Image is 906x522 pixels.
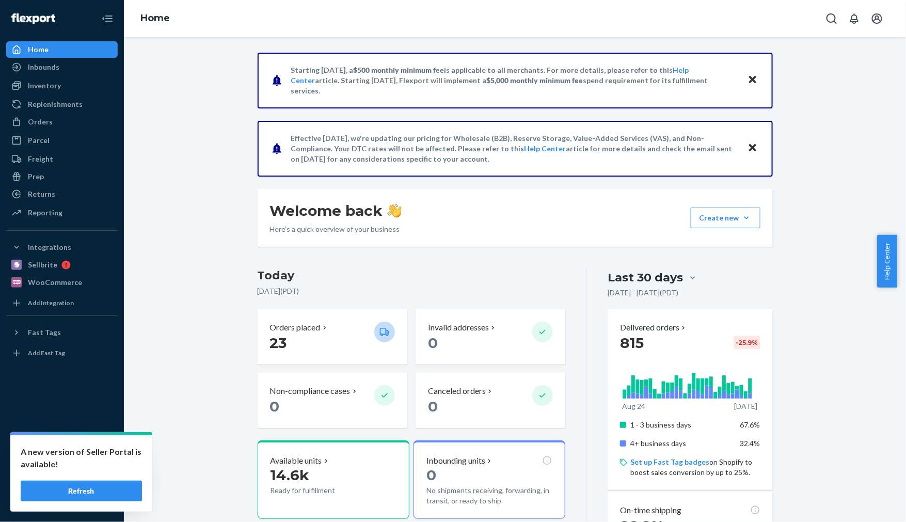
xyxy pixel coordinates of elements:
[140,12,170,24] a: Home
[21,446,142,470] p: A new version of Seller Portal is available!
[258,267,566,284] h3: Today
[426,485,552,506] p: No shipments receiving, forwarding, in transit, or ready to ship
[258,373,407,428] button: Non-compliance cases 0
[28,298,74,307] div: Add Integration
[734,401,757,412] p: [DATE]
[28,154,53,164] div: Freight
[867,8,887,29] button: Open account menu
[821,8,842,29] button: Open Search Box
[487,76,583,85] span: $5,000 monthly minimum fee
[258,309,407,365] button: Orders placed 23
[270,201,402,220] h1: Welcome back
[620,504,681,516] p: On-time shipping
[28,171,44,182] div: Prep
[11,13,55,24] img: Flexport logo
[270,224,402,234] p: Here’s a quick overview of your business
[6,204,118,221] a: Reporting
[426,455,485,467] p: Inbounding units
[21,481,142,501] button: Refresh
[271,455,322,467] p: Available units
[622,401,645,412] p: Aug 24
[291,133,738,164] p: Effective [DATE], we're updating our pricing for Wholesale (B2B), Reserve Storage, Value-Added Se...
[740,439,760,448] span: 32.4%
[6,274,118,291] a: WooCommerce
[291,65,738,96] p: Starting [DATE], a is applicable to all merchants. For more details, please refer to this article...
[6,324,118,341] button: Fast Tags
[28,277,82,288] div: WooCommerce
[630,438,732,449] p: 4+ business days
[426,466,436,484] span: 0
[428,334,438,352] span: 0
[6,295,118,311] a: Add Integration
[97,8,118,29] button: Close Navigation
[746,73,759,88] button: Close
[28,327,61,338] div: Fast Tags
[271,466,310,484] span: 14.6k
[6,151,118,167] a: Freight
[6,186,118,202] a: Returns
[416,309,565,365] button: Invalid addresses 0
[387,203,402,218] img: hand-wave emoji
[877,235,897,288] button: Help Center
[630,420,732,430] p: 1 - 3 business days
[6,96,118,113] a: Replenishments
[6,458,118,474] a: Talk to Support
[844,8,865,29] button: Open notifications
[28,99,83,109] div: Replenishments
[691,208,760,228] button: Create new
[270,385,351,397] p: Non-compliance cases
[428,398,438,415] span: 0
[28,189,55,199] div: Returns
[740,420,760,429] span: 67.6%
[270,322,321,334] p: Orders placed
[620,334,644,352] span: 815
[630,457,760,478] p: on Shopify to boost sales conversion by up to 25%.
[6,132,118,149] a: Parcel
[734,336,760,349] div: -25.9 %
[414,440,565,519] button: Inbounding units0No shipments receiving, forwarding, in transit, or ready to ship
[28,44,49,55] div: Home
[132,4,178,34] ol: breadcrumbs
[28,135,50,146] div: Parcel
[28,62,59,72] div: Inbounds
[428,385,486,397] p: Canceled orders
[416,373,565,428] button: Canceled orders 0
[258,440,409,519] button: Available units14.6kReady for fulfillment
[258,286,566,296] p: [DATE] ( PDT )
[6,345,118,361] a: Add Fast Tag
[620,322,688,334] button: Delivered orders
[6,168,118,185] a: Prep
[28,208,62,218] div: Reporting
[6,257,118,273] a: Sellbrite
[270,334,287,352] span: 23
[6,114,118,130] a: Orders
[6,77,118,94] a: Inventory
[608,288,678,298] p: [DATE] - [DATE] ( PDT )
[270,398,280,415] span: 0
[428,322,489,334] p: Invalid addresses
[28,117,53,127] div: Orders
[524,144,566,153] a: Help Center
[630,457,709,466] a: Set up Fast Tag badges
[608,270,683,286] div: Last 30 days
[6,493,118,510] button: Give Feedback
[746,141,759,156] button: Close
[28,81,61,91] div: Inventory
[6,41,118,58] a: Home
[28,242,71,252] div: Integrations
[354,66,444,74] span: $500 monthly minimum fee
[6,59,118,75] a: Inbounds
[28,260,57,270] div: Sellbrite
[6,440,118,457] a: Settings
[271,485,366,496] p: Ready for fulfillment
[6,239,118,256] button: Integrations
[28,349,65,357] div: Add Fast Tag
[6,476,118,492] a: Help Center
